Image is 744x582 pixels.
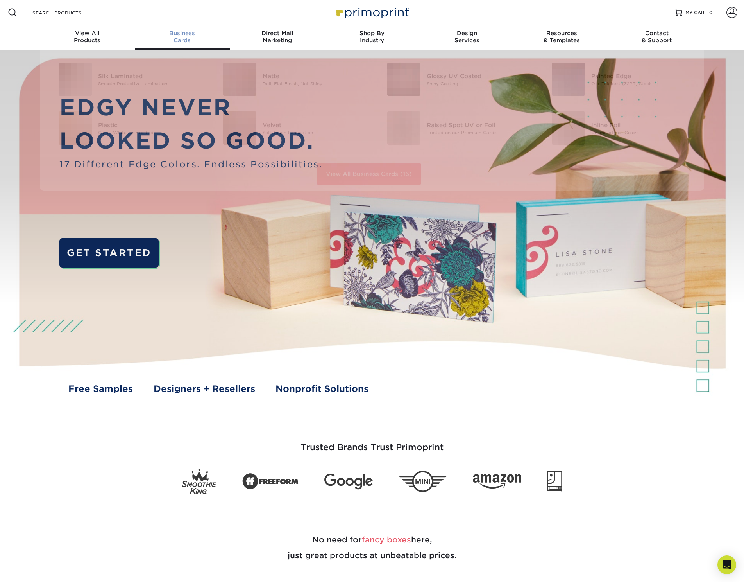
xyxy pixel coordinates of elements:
a: View All Business Cards (16) [317,163,421,185]
div: Painted Edge [591,72,695,80]
div: Dull, Flat Finish, Not Shiny [263,80,366,87]
span: MY CART [685,9,708,16]
a: Contact& Support [609,25,704,50]
div: Shiny Coating [427,80,530,87]
span: View All [40,30,135,37]
div: Silk Laminated [98,72,202,80]
img: Inline Foil Business Cards [552,111,585,145]
h2: No need for here, just great products at unbeatable prices. [143,513,601,582]
img: Goodwill [547,471,562,492]
h3: Trusted Brands Trust Primoprint [143,424,601,462]
div: Industry [325,30,420,44]
div: Soft Touch Lamination [263,129,366,136]
img: Matte Business Cards [223,63,256,96]
div: Unlimited Foil Colors [591,129,695,136]
div: Inline Foil [591,120,695,129]
img: Velvet Business Cards [223,111,256,145]
div: Our Thickest (32PT) Stock [591,80,695,87]
img: Google [324,473,373,489]
input: SEARCH PRODUCTS..... [32,8,108,17]
a: View AllProducts [40,25,135,50]
span: Design [419,30,514,37]
img: Glossy UV Coated Business Cards [387,63,420,96]
div: Services [419,30,514,44]
span: fancy boxes [362,535,411,544]
div: & Templates [514,30,609,44]
img: Painted Edge Business Cards [552,63,585,96]
div: Smooth Protective Lamination [98,80,202,87]
a: Shop ByIndustry [325,25,420,50]
span: Direct Mail [230,30,325,37]
a: Inline Foil Business Cards Inline Foil Unlimited Foil Colors [542,108,695,148]
a: Resources& Templates [514,25,609,50]
span: 0 [709,10,713,15]
a: Painted Edge Business Cards Painted Edge Our Thickest (32PT) Stock [542,59,695,99]
a: Silk Laminated Business Cards Silk Laminated Smooth Protective Lamination [49,59,202,99]
div: Clear, White, or Frosted [98,129,202,136]
img: Raised Spot UV or Foil Business Cards [387,111,420,145]
div: Printed on our Premium Cards [427,129,530,136]
a: Velvet Business Cards Velvet Soft Touch Lamination [214,108,367,148]
span: Business [135,30,230,37]
img: Amazon [473,474,521,489]
div: Velvet [263,120,366,129]
div: Marketing [230,30,325,44]
img: Freeform [242,469,299,494]
a: BusinessCards [135,25,230,50]
a: DesignServices [419,25,514,50]
img: Mini [399,471,447,492]
a: Glossy UV Coated Business Cards Glossy UV Coated Shiny Coating [378,59,531,99]
a: Plastic Business Cards Plastic Clear, White, or Frosted [49,108,202,148]
a: Direct MailMarketing [230,25,325,50]
a: Designers + Resellers [154,382,255,395]
div: Open Intercom Messenger [717,555,736,574]
span: Shop By [325,30,420,37]
span: Resources [514,30,609,37]
a: Matte Business Cards Matte Dull, Flat Finish, Not Shiny [214,59,367,99]
div: Plastic [98,120,202,129]
a: Raised Spot UV or Foil Business Cards Raised Spot UV or Foil Printed on our Premium Cards [378,108,531,148]
div: Products [40,30,135,44]
span: Contact [609,30,704,37]
div: Cards [135,30,230,44]
div: & Support [609,30,704,44]
div: Glossy UV Coated [427,72,530,80]
div: Matte [263,72,366,80]
img: Primoprint [333,4,411,21]
img: Plastic Business Cards [59,111,92,145]
a: Free Samples [68,382,133,395]
div: Raised Spot UV or Foil [427,120,530,129]
a: Nonprofit Solutions [275,382,368,395]
img: Smoothie King [182,468,216,494]
img: Silk Laminated Business Cards [59,63,92,96]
